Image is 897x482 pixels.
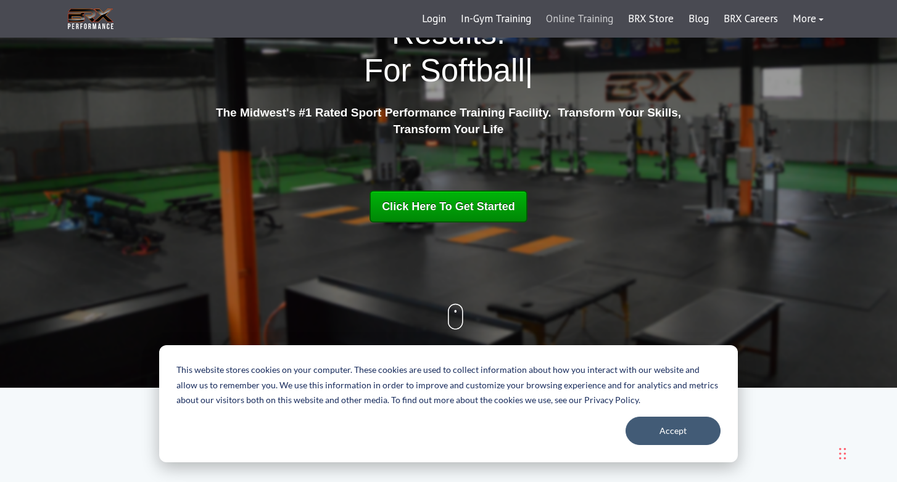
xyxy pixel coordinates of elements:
button: Accept [626,417,721,445]
div: Drag [839,435,846,472]
img: BRX Transparent Logo-2 [66,6,115,31]
a: Login [415,4,453,34]
span: | [525,53,533,88]
iframe: Chat Widget [715,349,897,482]
strong: The Midwest's #1 Rated Sport Performance Training Facility. Transform Your Skills, Transform Your... [216,106,681,136]
a: BRX Careers [716,4,785,34]
a: More [785,4,831,34]
a: In-Gym Training [453,4,539,34]
p: This website stores cookies on your computer. These cookies are used to collect information about... [176,362,721,408]
a: BRX Store [621,4,681,34]
div: Cookie banner [159,345,738,462]
span: For Softball [364,53,525,88]
a: Blog [681,4,716,34]
a: Online Training [539,4,621,34]
a: Click Here To Get Started [370,190,527,223]
div: Navigation Menu [415,4,831,34]
span: Click Here To Get Started [382,200,515,213]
